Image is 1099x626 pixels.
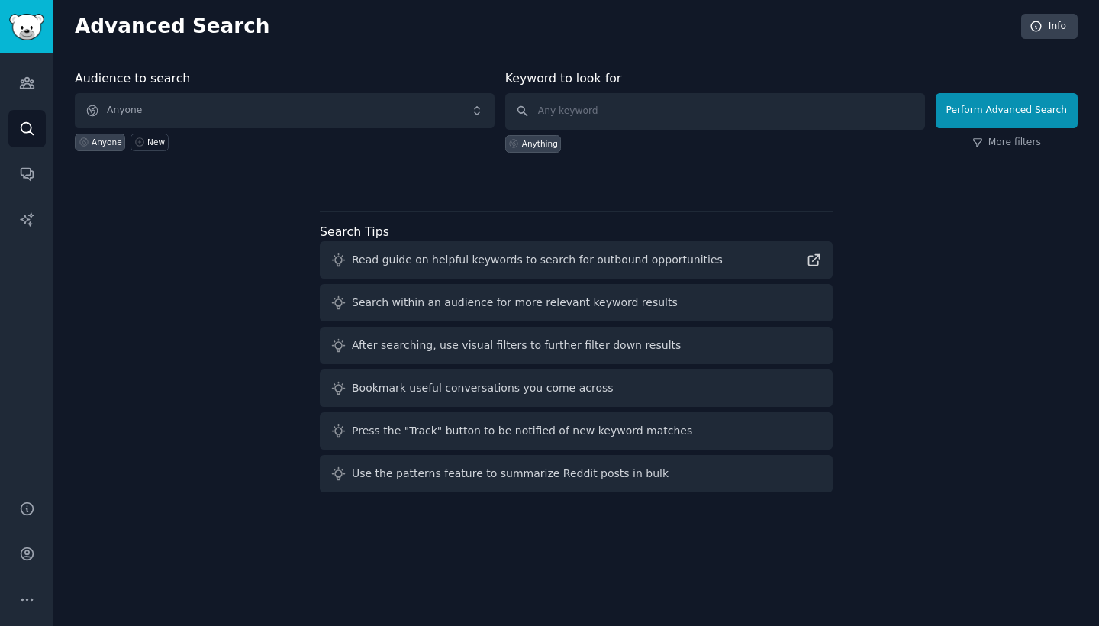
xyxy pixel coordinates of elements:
[352,337,681,353] div: After searching, use visual filters to further filter down results
[505,93,925,130] input: Any keyword
[352,466,669,482] div: Use the patterns feature to summarize Reddit posts in bulk
[147,137,165,147] div: New
[352,423,692,439] div: Press the "Track" button to be notified of new keyword matches
[320,224,389,239] label: Search Tips
[131,134,168,151] a: New
[972,136,1041,150] a: More filters
[75,93,495,128] button: Anyone
[522,138,558,149] div: Anything
[352,295,678,311] div: Search within an audience for more relevant keyword results
[352,380,614,396] div: Bookmark useful conversations you come across
[1021,14,1078,40] a: Info
[75,71,190,86] label: Audience to search
[9,14,44,40] img: GummySearch logo
[352,252,723,268] div: Read guide on helpful keywords to search for outbound opportunities
[936,93,1078,128] button: Perform Advanced Search
[92,137,122,147] div: Anyone
[75,15,1013,39] h2: Advanced Search
[505,71,622,86] label: Keyword to look for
